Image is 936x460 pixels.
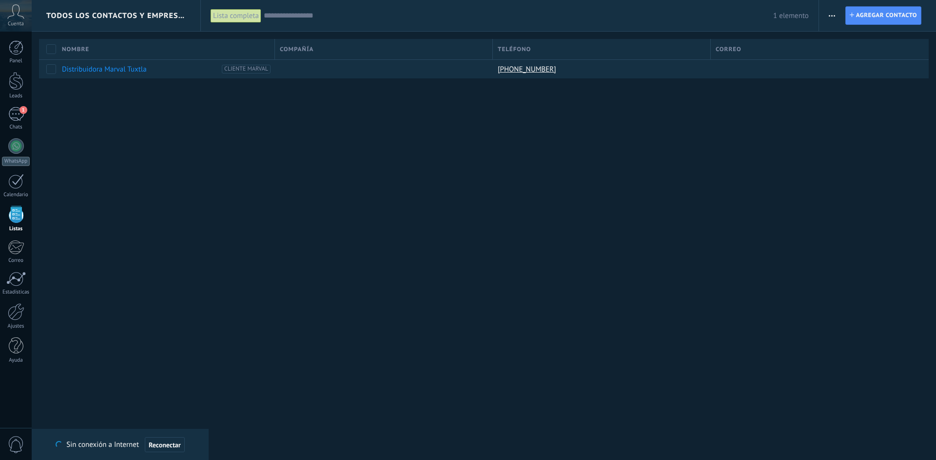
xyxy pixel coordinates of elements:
[46,11,187,20] span: Todos los contactos y empresas
[2,289,30,295] div: Estadísticas
[145,437,185,453] button: Reconectar
[211,9,261,23] div: Lista completa
[2,93,30,99] div: Leads
[2,258,30,264] div: Correo
[773,11,809,20] span: 1 elemento
[498,65,558,74] a: [PHONE_NUMBER]
[825,6,839,25] button: Más
[2,226,30,232] div: Listas
[8,21,24,27] span: Cuenta
[2,192,30,198] div: Calendario
[149,442,181,448] span: Reconectar
[856,7,917,24] span: Agregar contacto
[845,6,921,25] a: Agregar contacto
[2,157,30,166] div: WhatsApp
[222,65,271,74] span: CLIENTE MARVAL
[2,323,30,330] div: Ajustes
[498,45,531,54] span: Teléfono
[716,45,741,54] span: Correo
[19,106,27,114] span: 1
[2,357,30,364] div: Ayuda
[62,45,89,54] span: Nombre
[2,58,30,64] div: Panel
[280,45,313,54] span: Compañía
[56,437,184,453] div: Sin conexión a Internet
[2,124,30,130] div: Chats
[62,65,147,74] a: Distribuidora Marval Tuxtla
